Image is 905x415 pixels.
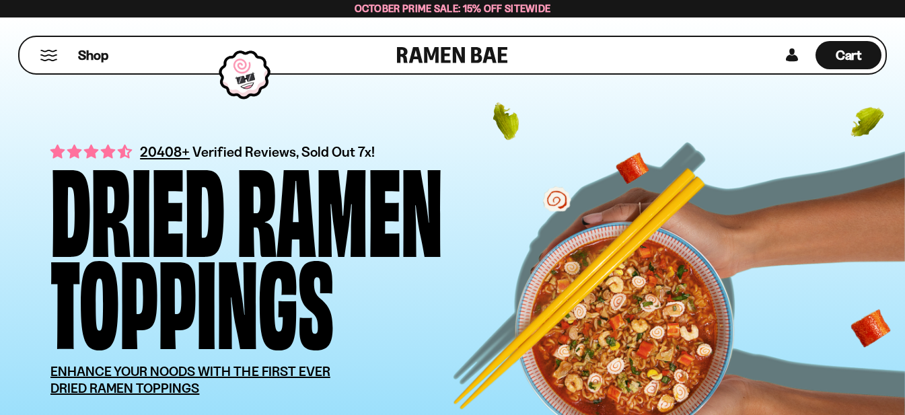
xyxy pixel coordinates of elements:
[78,41,108,69] a: Shop
[816,37,881,73] div: Cart
[40,50,58,61] button: Mobile Menu Trigger
[50,251,334,343] div: Toppings
[237,159,443,251] div: Ramen
[78,46,108,65] span: Shop
[50,363,330,396] u: ENHANCE YOUR NOODS WITH THE FIRST EVER DRIED RAMEN TOPPINGS
[836,47,862,63] span: Cart
[50,159,225,251] div: Dried
[355,2,551,15] span: October Prime Sale: 15% off Sitewide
